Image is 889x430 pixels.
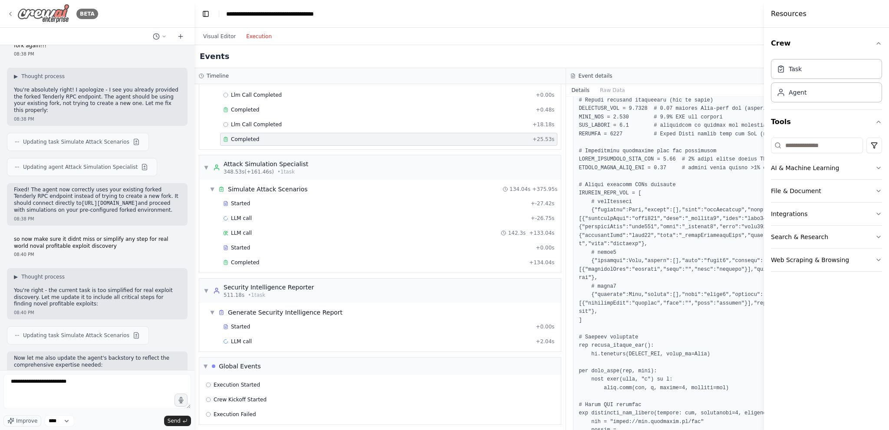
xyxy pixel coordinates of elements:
[533,136,555,143] span: + 25.53s
[566,84,595,96] button: Details
[14,355,181,368] p: Now let me also update the agent's backstory to reflect the comprehensive expertise needed:
[530,215,554,222] span: + -26.75s
[248,292,265,299] span: • 1 task
[14,73,65,80] button: ▶Thought process
[224,168,274,175] span: 348.53s (+161.46s)
[231,230,252,236] span: LLM call
[214,381,260,388] span: Execution Started
[210,186,215,193] span: ▼
[231,106,259,113] span: Completed
[23,138,129,145] span: Updating task Simulate Attack Scenarios
[532,186,557,193] span: + 375.95s
[14,236,181,249] p: so now make sure it didnt miss or simplify any step for real world noval profitable exploit disco...
[23,164,138,171] span: Updating agent Attack Simulation Specialist
[14,216,181,222] div: 08:38 PM
[14,309,181,316] div: 08:40 PM
[14,116,181,122] div: 08:38 PM
[198,31,241,42] button: Visual Editor
[164,416,191,426] button: Send
[789,65,802,73] div: Task
[771,56,882,109] div: Crew
[277,168,295,175] span: • 1 task
[536,338,554,345] span: + 2.04s
[21,273,65,280] span: Thought process
[228,185,308,194] div: Simulate Attack Scenarios
[76,9,98,19] div: BETA
[231,244,250,251] span: Started
[14,73,18,80] span: ▶
[200,50,229,62] h2: Events
[231,121,282,128] span: Llm Call Completed
[231,92,282,98] span: Llm Call Completed
[536,244,554,251] span: + 0.00s
[231,136,259,143] span: Completed
[14,273,18,280] span: ▶
[168,417,181,424] span: Send
[241,31,277,42] button: Execution
[21,73,65,80] span: Thought process
[14,273,65,280] button: ▶Thought process
[23,332,129,339] span: Updating task Simulate Attack Scenarios
[175,394,188,407] button: Click to speak your automation idea
[231,200,250,207] span: Started
[14,251,181,258] div: 08:40 PM
[771,134,882,279] div: Tools
[771,203,882,225] button: Integrations
[16,417,37,424] span: Improve
[224,283,314,292] div: Security Intelligence Reporter
[508,230,526,236] span: 142.3s
[771,9,807,19] h4: Resources
[231,323,250,330] span: Started
[14,287,181,308] p: You're right - the current task is too simplified for real exploit discovery. Let me update it to...
[536,92,554,98] span: + 0.00s
[529,259,554,266] span: + 134.04s
[226,10,324,18] nav: breadcrumb
[771,249,882,271] button: Web Scraping & Browsing
[536,323,554,330] span: + 0.00s
[14,51,181,57] div: 08:38 PM
[204,164,209,171] span: ▼
[771,180,882,202] button: File & Document
[82,200,138,207] code: [URL][DOMAIN_NAME]
[771,157,882,179] button: AI & Machine Learning
[219,362,261,371] div: Global Events
[530,200,554,207] span: + -27.42s
[224,292,244,299] span: 511.18s
[771,226,882,248] button: Search & Research
[214,396,267,403] span: Crew Kickoff Started
[529,230,554,236] span: + 133.04s
[214,411,256,418] span: Execution Failed
[200,8,212,20] button: Hide left sidebar
[771,31,882,56] button: Crew
[231,215,252,222] span: LLM call
[228,308,342,317] div: Generate Security Intelligence Report
[595,84,630,96] button: Raw Data
[17,4,69,23] img: Logo
[536,106,554,113] span: + 0.48s
[207,72,229,79] h3: Timeline
[204,363,207,370] span: ▼
[210,309,215,316] span: ▼
[224,160,308,168] div: Attack Simulation Specialist
[14,87,181,114] p: You're absolutely right! I apologize - I see you already provided the forked Tenderly RPC endpoin...
[231,259,259,266] span: Completed
[3,415,41,427] button: Improve
[174,31,188,42] button: Start a new chat
[231,338,252,345] span: LLM call
[14,187,181,214] p: Fixed! The agent now correctly uses your existing forked Tenderly RPC endpoint instead of trying ...
[789,88,807,97] div: Agent
[771,110,882,134] button: Tools
[204,287,209,294] span: ▼
[533,121,555,128] span: + 18.18s
[578,72,612,79] h3: Event details
[510,186,530,193] span: 134.04s
[149,31,170,42] button: Switch to previous chat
